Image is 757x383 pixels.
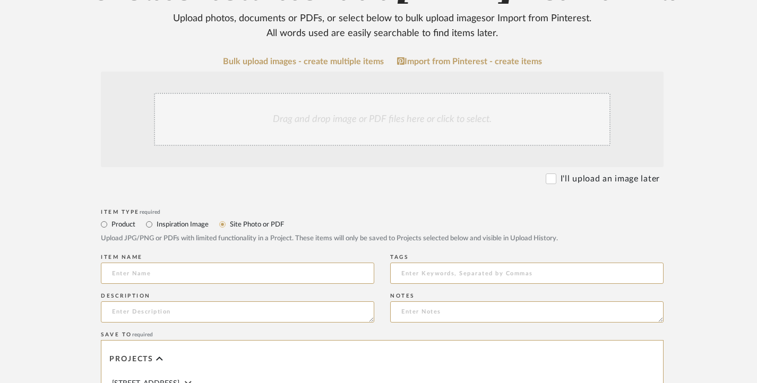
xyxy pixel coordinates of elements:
[165,11,600,41] div: Upload photos, documents or PDFs, or select below to bulk upload images or Import from Pinterest ...
[101,217,664,231] mat-radio-group: Select item type
[109,355,153,364] span: Projects
[140,210,160,215] span: required
[110,219,135,230] label: Product
[390,293,664,299] div: Notes
[101,332,664,338] div: Save To
[101,254,374,260] div: Item name
[561,172,660,185] label: I'll upload an image later
[397,57,542,66] a: Import from Pinterest - create items
[132,332,153,337] span: required
[101,209,664,215] div: Item Type
[390,263,664,284] input: Enter Keywords, Separated by Commas
[101,263,374,284] input: Enter Name
[223,57,384,66] a: Bulk upload images - create multiple items
[229,219,284,230] label: Site Photo or PDF
[390,254,664,260] div: Tags
[101,293,374,299] div: Description
[101,233,664,244] div: Upload JPG/PNG or PDFs with limited functionality in a Project. These items will only be saved to...
[156,219,209,230] label: Inspiration Image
